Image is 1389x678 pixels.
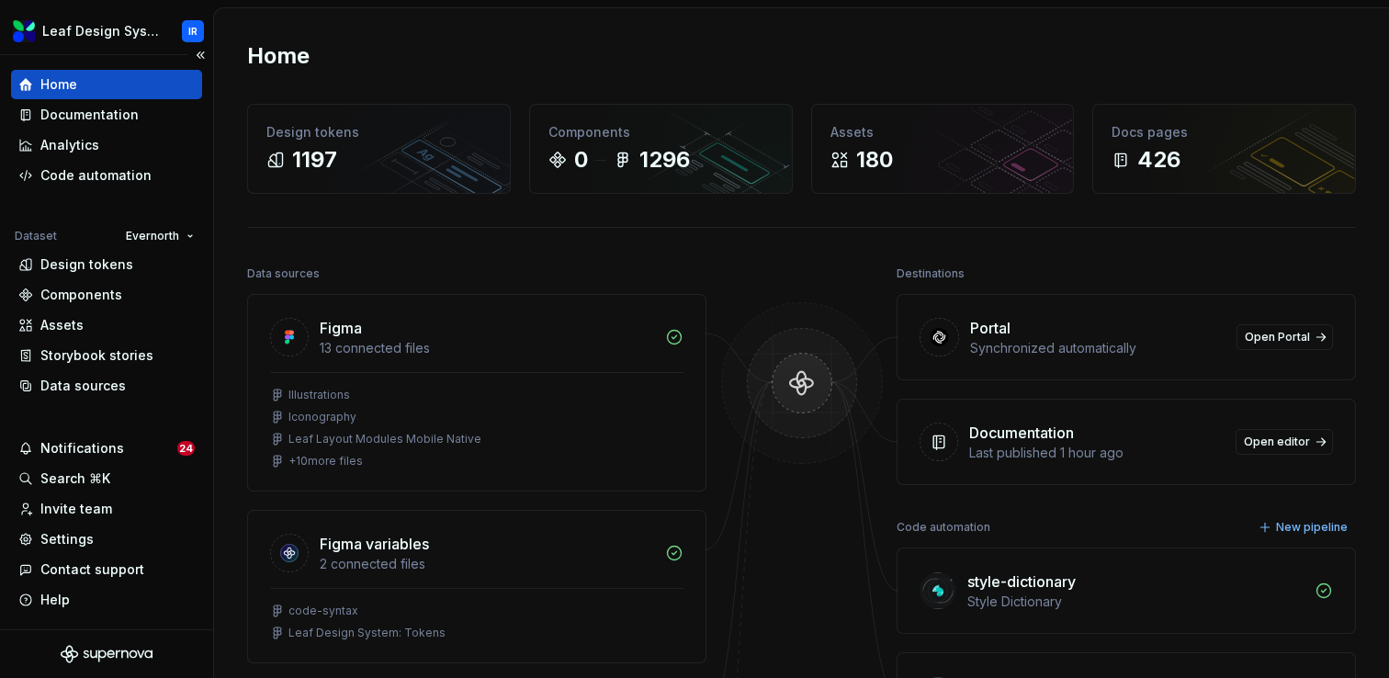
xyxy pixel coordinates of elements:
[11,70,202,99] a: Home
[11,555,202,584] button: Contact support
[40,255,133,274] div: Design tokens
[969,422,1074,444] div: Documentation
[40,75,77,94] div: Home
[288,388,350,402] div: Illustrations
[247,41,310,71] h2: Home
[40,136,99,154] div: Analytics
[292,145,337,175] div: 1197
[40,106,139,124] div: Documentation
[4,11,209,51] button: Leaf Design SystemIR
[320,317,362,339] div: Figma
[967,593,1304,611] div: Style Dictionary
[288,410,356,424] div: Iconography
[11,100,202,130] a: Documentation
[266,123,491,141] div: Design tokens
[856,145,893,175] div: 180
[42,22,160,40] div: Leaf Design System
[320,533,429,555] div: Figma variables
[126,229,179,243] span: Evernorth
[247,104,511,194] a: Design tokens1197
[639,145,690,175] div: 1296
[1236,429,1333,455] a: Open editor
[320,339,654,357] div: 13 connected files
[177,441,195,456] span: 24
[11,130,202,160] a: Analytics
[40,469,110,488] div: Search ⌘K
[40,530,94,548] div: Settings
[11,585,202,615] button: Help
[1112,123,1337,141] div: Docs pages
[11,525,202,554] a: Settings
[13,20,35,42] img: 6e787e26-f4c0-4230-8924-624fe4a2d214.png
[40,377,126,395] div: Data sources
[11,280,202,310] a: Components
[15,229,57,243] div: Dataset
[11,494,202,524] a: Invite team
[574,145,588,175] div: 0
[61,645,152,663] svg: Supernova Logo
[40,286,122,304] div: Components
[40,500,112,518] div: Invite team
[11,464,202,493] button: Search ⌘K
[247,294,706,492] a: Figma13 connected filesIllustrationsIconographyLeaf Layout Modules Mobile Native+10more files
[11,161,202,190] a: Code automation
[811,104,1075,194] a: Assets180
[11,341,202,370] a: Storybook stories
[40,166,152,185] div: Code automation
[548,123,774,141] div: Components
[830,123,1056,141] div: Assets
[970,317,1011,339] div: Portal
[247,261,320,287] div: Data sources
[1245,330,1310,345] span: Open Portal
[40,316,84,334] div: Assets
[40,591,70,609] div: Help
[40,346,153,365] div: Storybook stories
[897,261,965,287] div: Destinations
[11,311,202,340] a: Assets
[40,439,124,458] div: Notifications
[11,434,202,463] button: Notifications24
[247,510,706,663] a: Figma variables2 connected filescode-syntaxLeaf Design System: Tokens
[187,42,213,68] button: Collapse sidebar
[897,514,990,540] div: Code automation
[1244,435,1310,449] span: Open editor
[40,560,144,579] div: Contact support
[288,604,358,618] div: code-syntax
[320,555,654,573] div: 2 connected files
[967,571,1076,593] div: style-dictionary
[288,432,481,446] div: Leaf Layout Modules Mobile Native
[188,24,198,39] div: IR
[11,250,202,279] a: Design tokens
[529,104,793,194] a: Components01296
[288,454,363,469] div: + 10 more files
[970,339,1225,357] div: Synchronized automatically
[1253,514,1356,540] button: New pipeline
[1137,145,1180,175] div: 426
[1237,324,1333,350] a: Open Portal
[969,444,1225,462] div: Last published 1 hour ago
[288,626,446,640] div: Leaf Design System: Tokens
[118,223,202,249] button: Evernorth
[1276,520,1348,535] span: New pipeline
[11,371,202,401] a: Data sources
[1092,104,1356,194] a: Docs pages426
